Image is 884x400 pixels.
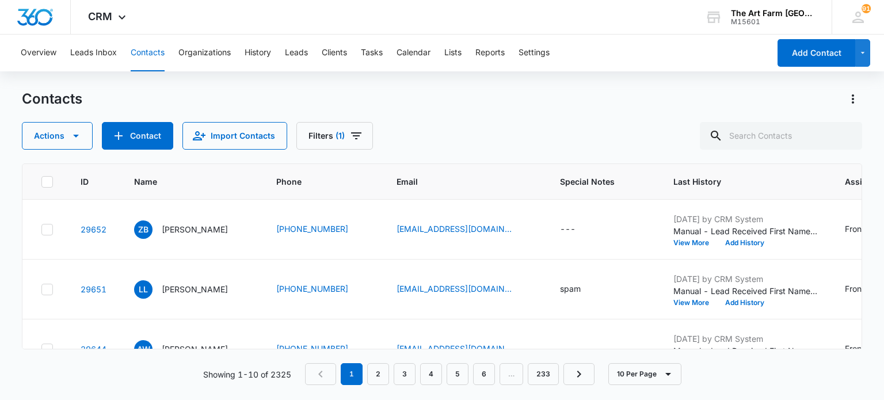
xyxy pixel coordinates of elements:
div: notifications count [862,4,871,13]
button: Reports [475,35,505,71]
p: Manual - Lead Received First Name: [PERSON_NAME] Last Name: [PERSON_NAME] Phone: [PHONE_NUMBER] E... [673,345,817,357]
button: 10 Per Page [608,363,681,385]
span: Phone [276,176,352,188]
div: --- [560,342,576,356]
a: Navigate to contact details page for LeeUsaph LeeUsaphEY [81,284,106,294]
div: spam [560,283,581,295]
a: Page 2 [367,363,389,385]
button: Overview [21,35,56,71]
span: LL [134,280,153,299]
div: account id [731,18,815,26]
button: Contacts [131,35,165,71]
nav: Pagination [305,363,595,385]
div: Special Notes - - Select to Edit Field [560,223,596,237]
a: [PHONE_NUMBER] [276,223,348,235]
span: AW [134,340,153,359]
button: Add History [717,299,772,306]
button: Leads Inbox [70,35,117,71]
a: Next Page [563,363,595,385]
p: [DATE] by CRM System [673,273,817,285]
div: Phone - (636) 452-8143 - Select to Edit Field [276,283,369,296]
div: Email - zekisuquc419@gmail.com - Select to Edit Field [397,283,532,296]
a: Page 5 [447,363,468,385]
button: Lists [444,35,462,71]
a: Page 6 [473,363,495,385]
span: Email [397,176,516,188]
button: Add History [717,239,772,246]
a: [PHONE_NUMBER] [276,342,348,355]
p: [PERSON_NAME] [162,223,228,235]
a: [EMAIL_ADDRESS][DOMAIN_NAME] [397,342,512,355]
span: Last History [673,176,801,188]
button: Leads [285,35,308,71]
div: Phone - (203) 906-2265 - Select to Edit Field [276,342,369,356]
span: (1) [336,132,345,140]
button: Organizations [178,35,231,71]
div: Email - zaniyablackwell@gmail.com - Select to Edit Field [397,223,532,237]
p: Manual - Lead Received First Name: [PERSON_NAME] Last Name: [PERSON_NAME] Phone: [PHONE_NUMBER] E... [673,225,817,237]
button: Settings [519,35,550,71]
h1: Contacts [22,90,82,108]
div: Email - alexislweinstein@gmail.com - Select to Edit Field [397,342,532,356]
div: Name - Zaniya Blackwell - Select to Edit Field [134,220,249,239]
button: Import Contacts [182,122,287,150]
button: View More [673,299,717,306]
a: Page 4 [420,363,442,385]
a: [EMAIL_ADDRESS][DOMAIN_NAME] [397,223,512,235]
div: Name - LeeUsaph LeeUsaphEY - Select to Edit Field [134,280,249,299]
a: [EMAIL_ADDRESS][DOMAIN_NAME] [397,283,512,295]
input: Search Contacts [700,122,862,150]
button: Clients [322,35,347,71]
a: Navigate to contact details page for Alexis Weinstein [81,344,106,354]
button: View More [673,239,717,246]
span: Name [134,176,232,188]
p: Manual - Lead Received First Name: [PERSON_NAME] Last Name: [PERSON_NAME] Phone: [PHONE_NUMBER] E... [673,285,817,297]
a: Page 233 [528,363,559,385]
div: Special Notes - - Select to Edit Field [560,342,596,356]
p: [PERSON_NAME] [162,343,228,355]
span: ID [81,176,90,188]
p: Showing 1-10 of 2325 [203,368,291,380]
p: [DATE] by CRM System [673,213,817,225]
div: Name - Alexis Weinstein - Select to Edit Field [134,340,249,359]
button: Add Contact [778,39,855,67]
p: [PERSON_NAME] [162,283,228,295]
button: Calendar [397,35,430,71]
button: Actions [844,90,862,108]
div: Phone - (347) 444-9070 - Select to Edit Field [276,223,369,237]
div: Special Notes - spam - Select to Edit Field [560,283,601,296]
a: Navigate to contact details page for Zaniya Blackwell [81,224,106,234]
span: 91 [862,4,871,13]
button: Add Contact [102,122,173,150]
button: History [245,35,271,71]
button: Filters [296,122,373,150]
p: [DATE] by CRM System [673,333,817,345]
span: Special Notes [560,176,629,188]
em: 1 [341,363,363,385]
button: Actions [22,122,93,150]
button: Tasks [361,35,383,71]
span: CRM [88,10,112,22]
a: [PHONE_NUMBER] [276,283,348,295]
a: Page 3 [394,363,416,385]
span: ZB [134,220,153,239]
div: --- [560,223,576,237]
div: account name [731,9,815,18]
